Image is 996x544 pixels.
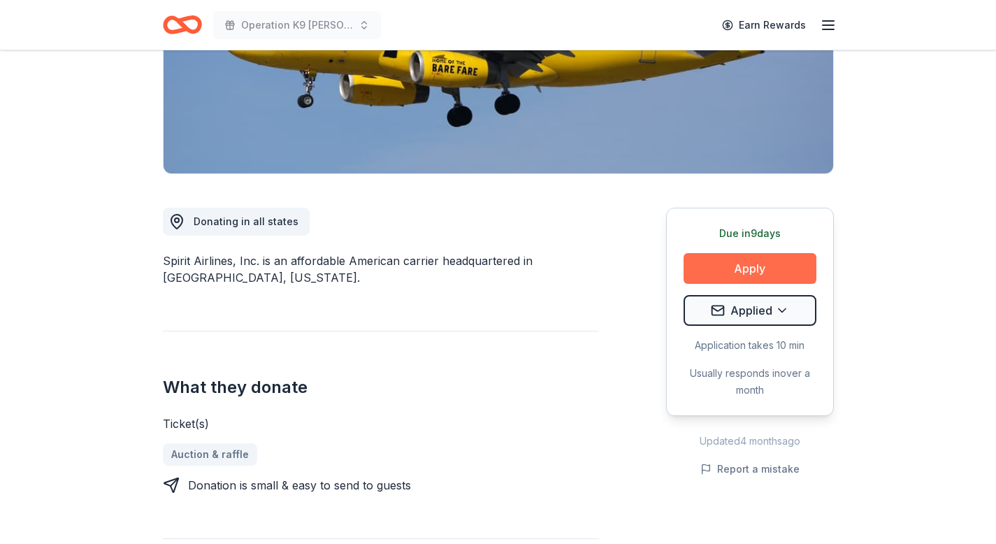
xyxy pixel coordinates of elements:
button: Applied [684,295,816,326]
div: Application takes 10 min [684,337,816,354]
span: Donating in all states [194,215,298,227]
a: Auction & raffle [163,443,257,466]
div: Updated 4 months ago [666,433,834,450]
h2: What they donate [163,376,599,399]
div: Donation is small & easy to send to guests [188,477,411,494]
div: Ticket(s) [163,415,599,432]
div: Spirit Airlines, Inc. is an affordable American carrier headquartered in [GEOGRAPHIC_DATA], [US_S... [163,252,599,286]
div: Due in 9 days [684,225,816,242]
div: Usually responds in over a month [684,365,816,399]
button: Report a mistake [700,461,800,478]
span: Applied [730,301,772,320]
a: Home [163,8,202,41]
button: Operation K9 [PERSON_NAME] 2nd Annual Tricky Tray Fundraiser 2025 [213,11,381,39]
span: Operation K9 [PERSON_NAME] 2nd Annual Tricky Tray Fundraiser 2025 [241,17,353,34]
a: Earn Rewards [714,13,814,38]
button: Apply [684,253,816,284]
